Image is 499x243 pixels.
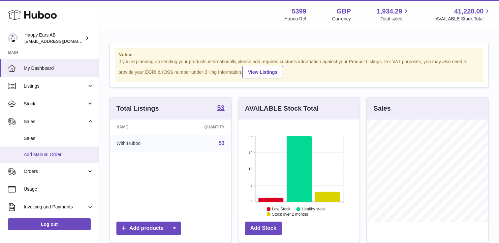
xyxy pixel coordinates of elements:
[377,7,402,16] span: 1,934.29
[377,7,410,22] a: 1,934.29 Total sales
[24,204,87,210] span: Invoicing and Payments
[435,16,491,22] span: AVAILABLE Stock Total
[24,65,94,71] span: My Dashboard
[24,135,94,142] span: Sales
[174,120,231,135] th: Quantity
[24,186,94,192] span: Usage
[24,168,87,175] span: Orders
[245,222,282,235] a: Add Stock
[219,140,225,146] a: 53
[380,16,410,22] span: Total sales
[454,7,483,16] span: 41,220.00
[24,39,97,44] span: [EMAIL_ADDRESS][DOMAIN_NAME]
[250,183,252,187] text: 8
[332,16,351,22] div: Currency
[116,222,181,235] a: Add products
[250,200,252,204] text: 0
[110,135,174,152] td: With Huboo
[373,104,390,113] h3: Sales
[8,218,91,230] a: Log out
[302,207,326,211] text: Healthy stock
[248,167,252,171] text: 16
[116,104,159,113] h3: Total Listings
[272,212,308,217] text: Stock over 2 months
[118,59,480,78] div: If you're planning on sending your products internationally please add required customs informati...
[217,104,224,112] a: 53
[24,119,87,125] span: Sales
[242,66,283,78] a: View Listings
[24,32,84,44] div: Happy Ears AB
[8,33,18,43] img: 3pl@happyearsearplugs.com
[435,7,491,22] a: 41,220.00 AVAILABLE Stock Total
[24,83,87,89] span: Listings
[248,134,252,138] text: 32
[336,7,351,16] strong: GBP
[24,101,87,107] span: Stock
[245,104,319,113] h3: AVAILABLE Stock Total
[292,7,306,16] strong: 5399
[284,16,306,22] div: Huboo Ref
[272,207,291,211] text: Low Stock
[248,150,252,154] text: 24
[110,120,174,135] th: Name
[118,52,480,58] strong: Notice
[217,104,224,111] strong: 53
[24,151,94,158] span: Add Manual Order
